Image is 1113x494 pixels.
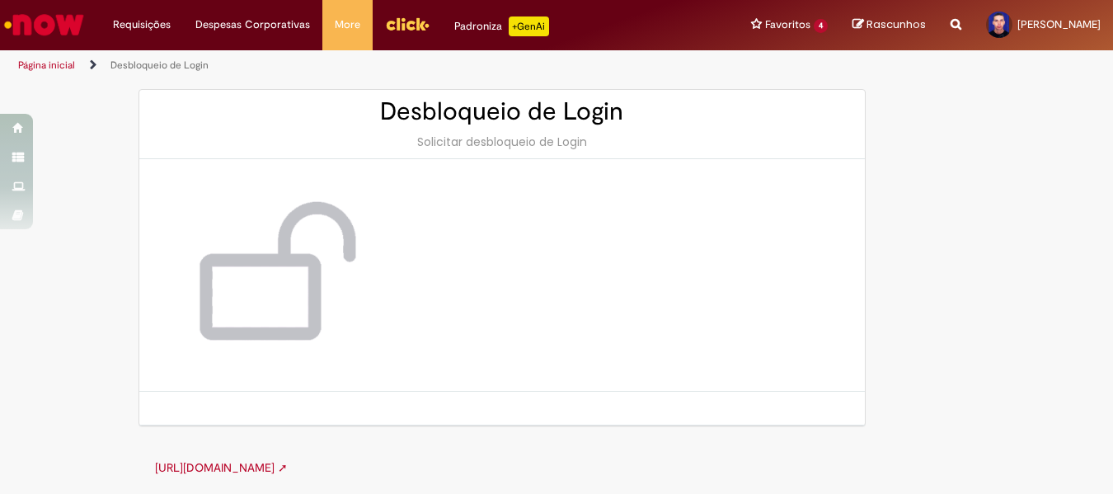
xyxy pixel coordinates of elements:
div: Solicitar desbloqueio de Login [156,134,848,150]
img: Desbloqueio de Login [172,192,370,358]
span: Requisições [113,16,171,33]
span: 4 [814,19,828,33]
a: Desbloqueio de Login [110,59,209,72]
span: Rascunhos [866,16,926,32]
span: Despesas Corporativas [195,16,310,33]
ul: Trilhas de página [12,50,730,81]
img: click_logo_yellow_360x200.png [385,12,430,36]
a: Rascunhos [852,17,926,33]
div: Padroniza [454,16,549,36]
h2: Desbloqueio de Login [156,98,848,125]
span: Favoritos [765,16,810,33]
p: +GenAi [509,16,549,36]
span: More [335,16,360,33]
img: ServiceNow [2,8,87,41]
a: Página inicial [18,59,75,72]
a: [URL][DOMAIN_NAME] ➚ [155,460,288,475]
span: [PERSON_NAME] [1017,17,1101,31]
